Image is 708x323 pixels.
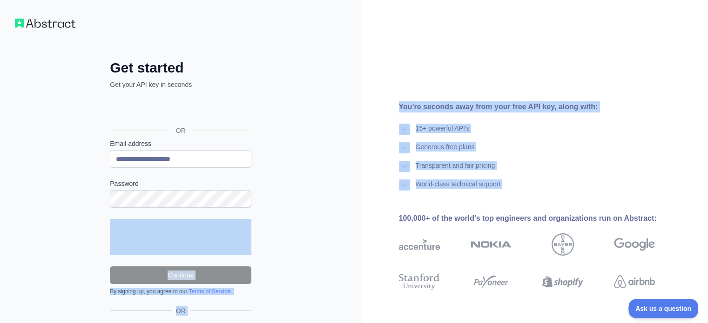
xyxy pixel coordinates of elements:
img: airbnb [614,271,655,292]
div: 15+ powerful API's [416,124,470,142]
img: Workflow [15,19,75,28]
img: check mark [399,124,410,135]
iframe: reCAPTCHA [110,219,251,255]
img: nokia [471,233,512,256]
h2: Get started [110,59,251,76]
div: Transparent and fair pricing [416,161,495,179]
label: Password [110,179,251,188]
img: check mark [399,179,410,191]
div: By signing up, you agree to our . [110,288,251,295]
div: 100,000+ of the world's top engineers and organizations run on Abstract: [399,213,685,224]
img: payoneer [471,271,512,292]
img: stanford university [399,271,440,292]
div: Generous free plans [416,142,475,161]
img: check mark [399,142,410,153]
img: shopify [542,271,583,292]
img: check mark [399,161,410,172]
iframe: Sign in with Google Button [105,99,254,120]
span: OR [169,126,193,135]
img: bayer [552,233,574,256]
span: OR [172,306,189,316]
div: World-class technical support [416,179,501,198]
img: accenture [399,233,440,256]
iframe: Toggle Customer Support [628,299,699,318]
img: google [614,233,655,256]
a: Terms of Service [189,288,230,295]
label: Email address [110,139,251,148]
div: You're seconds away from your free API key, along with: [399,101,685,112]
p: Get your API key in seconds [110,80,251,89]
button: Continue [110,266,251,284]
